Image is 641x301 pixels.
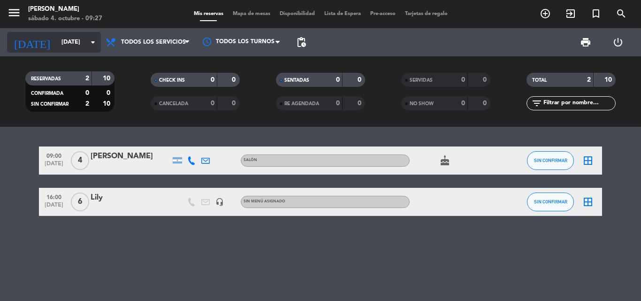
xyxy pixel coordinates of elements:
[590,8,602,19] i: turned_in_not
[121,39,186,46] span: Todos los servicios
[103,100,112,107] strong: 10
[85,100,89,107] strong: 2
[461,77,465,83] strong: 0
[232,77,237,83] strong: 0
[31,77,61,81] span: RESERVADAS
[71,151,89,170] span: 4
[244,158,257,162] span: SALÓN
[532,78,547,83] span: TOTAL
[107,90,112,96] strong: 0
[358,100,363,107] strong: 0
[28,5,102,14] div: [PERSON_NAME]
[91,150,170,162] div: [PERSON_NAME]
[244,200,285,203] span: Sin menú asignado
[7,32,57,53] i: [DATE]
[602,28,634,56] div: LOG OUT
[7,6,21,20] i: menu
[275,11,320,16] span: Disponibilidad
[103,75,112,82] strong: 10
[7,6,21,23] button: menu
[215,198,224,206] i: headset_mic
[527,193,574,211] button: SIN CONFIRMAR
[366,11,400,16] span: Pre-acceso
[71,193,89,211] span: 6
[483,77,488,83] strong: 0
[42,202,66,213] span: [DATE]
[320,11,366,16] span: Lista de Espera
[42,191,66,202] span: 16:00
[582,196,594,208] i: border_all
[439,155,450,166] i: cake
[31,91,63,96] span: CONFIRMADA
[604,77,614,83] strong: 10
[232,100,237,107] strong: 0
[540,8,551,19] i: add_circle_outline
[296,37,307,48] span: pending_actions
[189,11,228,16] span: Mis reservas
[565,8,576,19] i: exit_to_app
[534,158,567,163] span: SIN CONFIRMAR
[28,14,102,23] div: sábado 4. octubre - 09:27
[542,98,615,108] input: Filtrar por nombre...
[336,77,340,83] strong: 0
[284,78,309,83] span: SENTADAS
[580,37,591,48] span: print
[336,100,340,107] strong: 0
[612,37,624,48] i: power_settings_new
[159,101,188,106] span: CANCELADA
[587,77,591,83] strong: 2
[461,100,465,107] strong: 0
[410,101,434,106] span: NO SHOW
[400,11,452,16] span: Tarjetas de regalo
[85,90,89,96] strong: 0
[31,102,69,107] span: SIN CONFIRMAR
[85,75,89,82] strong: 2
[527,151,574,170] button: SIN CONFIRMAR
[87,37,99,48] i: arrow_drop_down
[42,150,66,161] span: 09:00
[284,101,319,106] span: RE AGENDADA
[534,199,567,204] span: SIN CONFIRMAR
[483,100,488,107] strong: 0
[159,78,185,83] span: CHECK INS
[410,78,433,83] span: SERVIDAS
[211,77,214,83] strong: 0
[531,98,542,109] i: filter_list
[358,77,363,83] strong: 0
[228,11,275,16] span: Mapa de mesas
[42,161,66,171] span: [DATE]
[582,155,594,166] i: border_all
[211,100,214,107] strong: 0
[91,192,170,204] div: Lily
[616,8,627,19] i: search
